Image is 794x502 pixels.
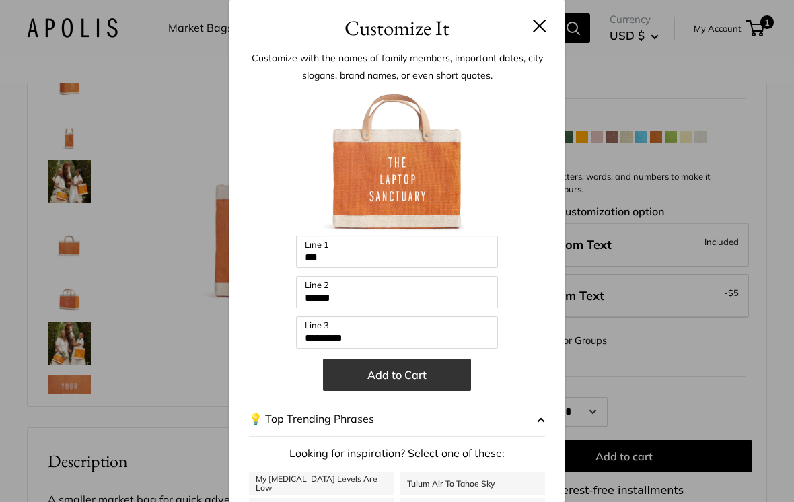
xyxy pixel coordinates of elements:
p: Looking for inspiration? Select one of these: [249,443,545,464]
button: Add to Cart [323,359,471,391]
a: Tulum Air To Tahoe Sky [400,472,545,495]
a: My [MEDICAL_DATA] Levels Are Low [249,472,394,495]
p: Customize with the names of family members, important dates, city slogans, brand names, or even s... [249,49,545,84]
h3: Customize It [249,12,545,44]
button: 💡 Top Trending Phrases [249,402,545,437]
img: customizer-prod [323,87,471,236]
